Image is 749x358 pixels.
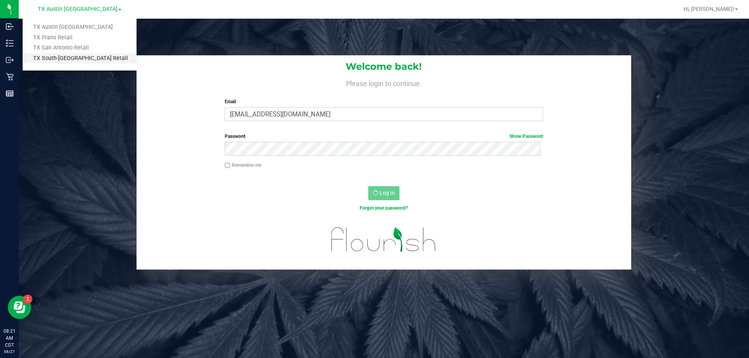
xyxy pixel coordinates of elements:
[6,39,14,47] inline-svg: Inventory
[380,190,395,196] span: Log In
[6,90,14,97] inline-svg: Reports
[225,162,261,169] label: Remember me
[23,53,137,64] a: TX South-[GEOGRAPHIC_DATA] Retail
[6,73,14,81] inline-svg: Retail
[360,205,408,211] a: Forgot your password?
[225,98,543,105] label: Email
[137,78,631,87] h4: Please login to continue.
[509,134,543,139] a: Show Password
[225,134,245,139] span: Password
[4,349,15,354] p: 08/27
[23,22,137,33] a: TX Austin [GEOGRAPHIC_DATA]
[23,295,32,304] iframe: Resource center unread badge
[23,43,137,53] a: TX San Antonio Retail
[368,186,399,200] button: Log In
[8,296,31,319] iframe: Resource center
[4,328,15,349] p: 08:21 AM CDT
[6,23,14,30] inline-svg: Inbound
[6,56,14,64] inline-svg: Outbound
[683,6,734,12] span: Hi, [PERSON_NAME]!
[137,62,631,72] h1: Welcome back!
[23,33,137,43] a: TX Plano Retail
[225,163,230,168] input: Remember me
[322,220,445,259] img: flourish_logo.svg
[38,6,117,12] span: TX Austin [GEOGRAPHIC_DATA]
